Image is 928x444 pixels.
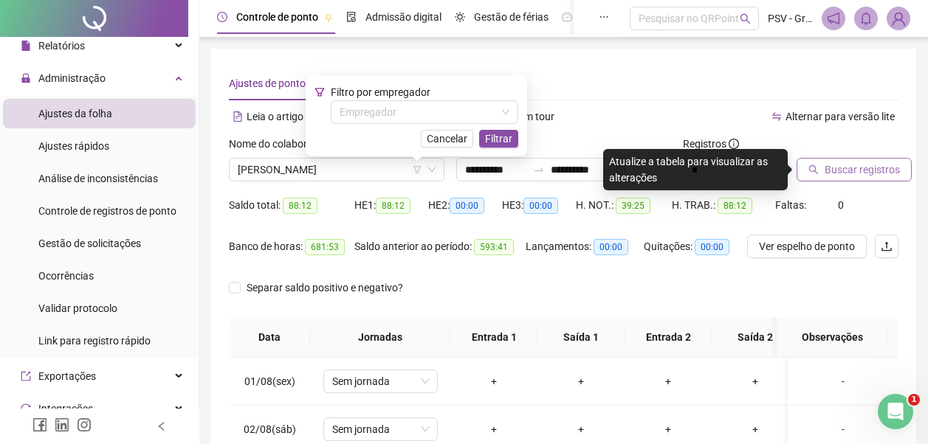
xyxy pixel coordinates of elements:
[283,198,317,214] span: 88:12
[38,40,85,52] span: Relatórios
[724,373,787,389] div: +
[603,149,788,190] div: Atualize a tabela para visualizar as alterações
[747,235,867,258] button: Ver espelho de ponto
[238,159,436,181] span: ALEXSANDER SANTOS DA SILVA
[594,239,628,255] span: 00:00
[310,317,450,358] th: Jornadas
[636,421,700,437] div: +
[485,131,512,147] span: Filtrar
[365,11,441,23] span: Admissão digital
[526,238,644,255] div: Lançamentos:
[827,12,840,25] span: notification
[636,373,700,389] div: +
[428,197,502,214] div: HE 2:
[777,317,887,358] th: Observações
[474,11,549,23] span: Gestão de férias
[771,111,782,122] span: swap
[229,317,310,358] th: Data
[786,111,895,122] span: Alternar para versão lite
[549,373,613,389] div: +
[38,173,158,184] span: Análise de inconsistências
[241,280,409,296] span: Separar saldo positivo e negativo?
[501,108,510,117] span: down
[38,72,106,84] span: Administração
[502,197,576,214] div: HE 3:
[479,130,518,148] button: Filtrar
[38,335,151,347] span: Link para registro rápido
[244,423,296,435] span: 02/08(sáb)
[549,421,613,437] div: +
[838,199,844,211] span: 0
[683,136,739,152] span: Registros
[247,111,367,122] span: Leia o artigo sobre ajustes
[229,77,306,89] span: Ajustes de ponto
[455,12,465,22] span: sun
[217,12,227,22] span: clock-circle
[729,139,739,149] span: info-circle
[315,87,325,97] span: filter
[331,86,430,98] span: Filtro por empregador
[38,140,109,152] span: Ajustes rápidos
[533,164,545,176] span: swap-right
[427,131,467,147] span: Cancelar
[233,111,243,122] span: file-text
[712,317,799,358] th: Saída 2
[38,205,176,217] span: Controle de registros de ponto
[32,417,47,432] span: facebook
[157,421,167,431] span: left
[718,198,752,214] span: 88:12
[800,373,887,389] div: -
[413,165,422,174] span: filter
[21,371,31,381] span: export
[672,197,775,214] div: H. TRAB.:
[21,403,31,414] span: sync
[599,12,609,22] span: ellipsis
[427,165,436,174] span: down
[859,12,873,25] span: bell
[724,421,787,437] div: +
[759,238,855,254] span: Ver espelho de ponto
[887,7,910,30] img: 86965
[21,41,31,51] span: file
[788,329,876,345] span: Observações
[562,12,572,22] span: dashboard
[332,370,429,392] span: Sem jornada
[740,13,751,24] span: search
[450,317,537,358] th: Entrada 1
[462,373,526,389] div: +
[38,237,141,249] span: Gestão de solicitações
[21,73,31,83] span: lock
[533,164,545,176] span: to
[229,238,354,255] div: Banco de horas:
[462,421,526,437] div: +
[878,394,913,429] iframe: Intercom live chat
[229,197,354,214] div: Saldo total:
[908,394,920,406] span: 1
[625,317,712,358] th: Entrada 2
[616,198,650,214] span: 39:25
[376,198,410,214] span: 88:12
[305,239,345,255] span: 681:53
[775,199,808,211] span: Faltas:
[797,158,912,181] button: Buscar registros
[576,197,672,214] div: H. NOT.:
[346,12,357,22] span: file-done
[354,197,428,214] div: HE 1:
[450,198,484,214] span: 00:00
[244,375,295,387] span: 01/08(sex)
[523,198,558,214] span: 00:00
[38,108,112,119] span: Ajustes da folha
[644,238,747,255] div: Quitações:
[825,162,900,178] span: Buscar registros
[38,403,93,414] span: Integrações
[38,370,96,382] span: Exportações
[800,421,887,437] div: -
[38,302,117,314] span: Validar protocolo
[38,270,94,282] span: Ocorrências
[537,317,625,358] th: Saída 1
[55,417,69,432] span: linkedin
[332,418,429,440] span: Sem jornada
[881,240,893,252] span: upload
[77,417,92,432] span: instagram
[354,238,526,255] div: Saldo anterior ao período:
